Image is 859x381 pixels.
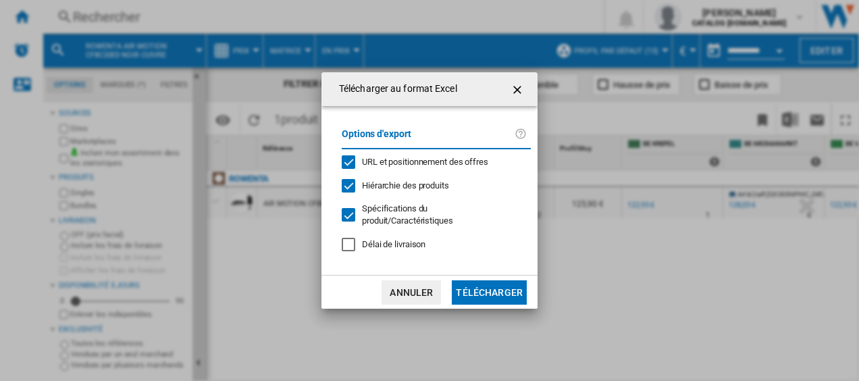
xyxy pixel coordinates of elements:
ng-md-icon: getI18NText('BUTTONS.CLOSE_DIALOG') [511,82,527,98]
button: getI18NText('BUTTONS.CLOSE_DIALOG') [505,76,532,103]
span: Hiérarchie des produits [362,180,449,190]
md-checkbox: URL et positionnement des offres [342,156,520,169]
md-checkbox: Hiérarchie des produits [342,179,520,192]
span: Délai de livraison [362,239,425,249]
button: Télécharger [452,280,527,305]
span: Spécifications du produit/Caractéristiques [362,203,453,226]
div: S'applique uniquement à la vision catégorie [362,203,520,227]
span: URL et positionnement des offres [362,157,488,167]
md-checkbox: Délai de livraison [342,238,531,251]
label: Options d'export [342,126,515,151]
h4: Télécharger au format Excel [332,82,457,96]
button: Annuler [382,280,441,305]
